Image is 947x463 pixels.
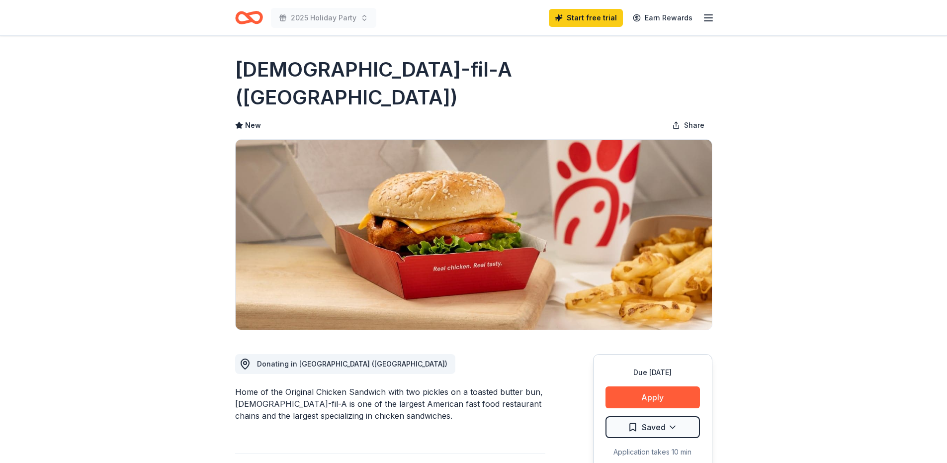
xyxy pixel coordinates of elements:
[257,360,447,368] span: Donating in [GEOGRAPHIC_DATA] ([GEOGRAPHIC_DATA])
[235,386,545,422] div: Home of the Original Chicken Sandwich with two pickles on a toasted butter bun, [DEMOGRAPHIC_DATA...
[605,367,700,378] div: Due [DATE]
[605,416,700,438] button: Saved
[291,12,356,24] span: 2025 Holiday Party
[642,421,666,434] span: Saved
[664,115,712,135] button: Share
[235,56,712,111] h1: [DEMOGRAPHIC_DATA]-fil-A ([GEOGRAPHIC_DATA])
[549,9,623,27] a: Start free trial
[271,8,376,28] button: 2025 Holiday Party
[236,140,712,330] img: Image for Chick-fil-A (Tucson)
[605,386,700,408] button: Apply
[245,119,261,131] span: New
[235,6,263,29] a: Home
[684,119,704,131] span: Share
[627,9,698,27] a: Earn Rewards
[605,446,700,458] div: Application takes 10 min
